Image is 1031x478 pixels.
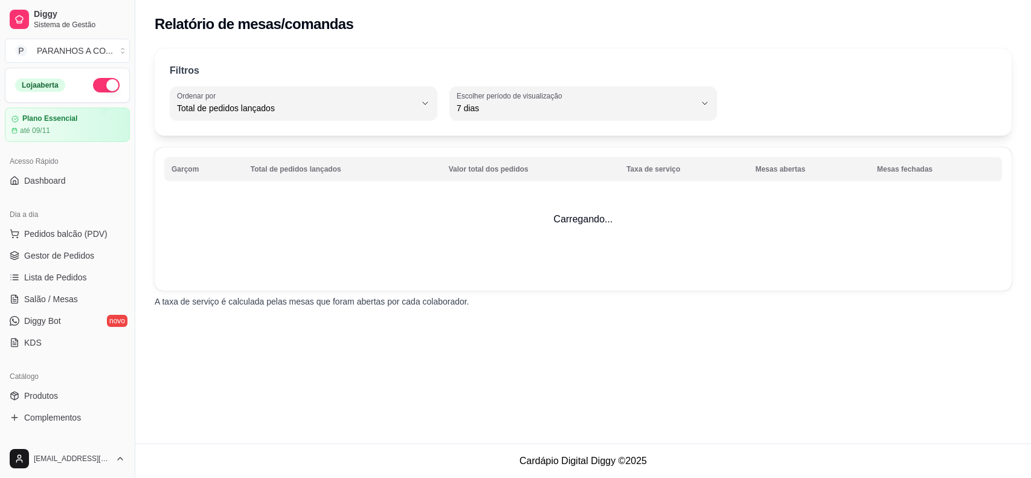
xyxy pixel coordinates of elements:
span: KDS [24,337,42,349]
span: Sistema de Gestão [34,20,125,30]
span: Complementos [24,412,81,424]
footer: Cardápio Digital Diggy © 2025 [135,444,1031,478]
button: Pedidos balcão (PDV) [5,224,130,244]
a: Plano Essencialaté 09/11 [5,108,130,142]
span: Salão / Mesas [24,293,78,305]
article: Plano Essencial [22,114,77,123]
div: Loja aberta [15,79,65,92]
td: Carregando... [155,147,1012,291]
button: Escolher período de visualização7 dias [449,86,717,120]
span: P [15,45,27,57]
p: Filtros [170,63,199,78]
a: Complementos [5,408,130,427]
label: Escolher período de visualização [457,91,566,101]
span: Diggy Bot [24,315,61,327]
a: Produtos [5,386,130,405]
span: Pedidos balcão (PDV) [24,228,108,240]
label: Ordenar por [177,91,220,101]
span: Gestor de Pedidos [24,250,94,262]
button: [EMAIL_ADDRESS][DOMAIN_NAME] [5,444,130,473]
a: DiggySistema de Gestão [5,5,130,34]
a: Diggy Botnovo [5,311,130,331]
a: Dashboard [5,171,130,190]
a: Gestor de Pedidos [5,246,130,265]
span: 7 dias [457,102,695,114]
span: Lista de Pedidos [24,271,87,283]
span: [EMAIL_ADDRESS][DOMAIN_NAME] [34,454,111,463]
span: Diggy [34,9,125,20]
div: Dia a dia [5,205,130,224]
span: Produtos [24,390,58,402]
button: Select a team [5,39,130,63]
span: Total de pedidos lançados [177,102,416,114]
h2: Relatório de mesas/comandas [155,15,353,34]
article: até 09/11 [20,126,50,135]
div: Catálogo [5,367,130,386]
a: Salão / Mesas [5,289,130,309]
a: KDS [5,333,130,352]
span: Dashboard [24,175,66,187]
div: PARANHOS A CO ... [37,45,113,57]
div: Acesso Rápido [5,152,130,171]
button: Ordenar porTotal de pedidos lançados [170,86,437,120]
p: A taxa de serviço é calculada pelas mesas que foram abertas por cada colaborador. [155,296,1012,308]
a: Lista de Pedidos [5,268,130,287]
button: Alterar Status [93,78,120,92]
